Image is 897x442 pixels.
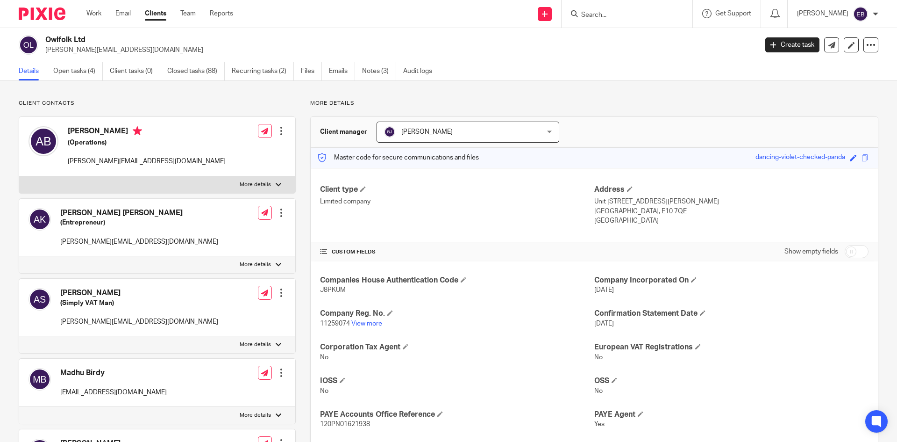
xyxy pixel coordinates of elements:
[133,126,142,136] i: Primary
[28,126,58,156] img: svg%3E
[45,45,751,55] p: [PERSON_NAME][EMAIL_ADDRESS][DOMAIN_NAME]
[594,216,869,225] p: [GEOGRAPHIC_DATA]
[60,208,218,218] h4: [PERSON_NAME] [PERSON_NAME]
[320,354,328,361] span: No
[403,62,439,80] a: Audit logs
[310,100,878,107] p: More details
[853,7,868,22] img: svg%3E
[320,197,594,206] p: Limited company
[19,7,65,20] img: Pixie
[210,9,233,18] a: Reports
[320,287,346,293] span: J8PKUM
[594,185,869,195] h4: Address
[318,153,479,162] p: Master code for secure communications and files
[86,9,101,18] a: Work
[594,320,614,327] span: [DATE]
[594,388,603,394] span: No
[594,376,869,386] h4: OSS
[351,320,382,327] a: View more
[320,320,350,327] span: 11259074
[19,35,38,55] img: svg%3E
[362,62,396,80] a: Notes (3)
[320,342,594,352] h4: Corporation Tax Agent
[320,388,328,394] span: No
[60,218,218,227] h5: (Entrepreneur)
[68,126,226,138] h4: [PERSON_NAME]
[329,62,355,80] a: Emails
[240,412,271,419] p: More details
[60,288,218,298] h4: [PERSON_NAME]
[60,317,218,326] p: [PERSON_NAME][EMAIL_ADDRESS][DOMAIN_NAME]
[755,152,845,163] div: dancing-violet-checked-panda
[19,62,46,80] a: Details
[110,62,160,80] a: Client tasks (0)
[180,9,196,18] a: Team
[320,376,594,386] h4: IOSS
[320,185,594,195] h4: Client type
[401,129,453,135] span: [PERSON_NAME]
[28,368,51,391] img: svg%3E
[232,62,294,80] a: Recurring tasks (2)
[320,309,594,319] h4: Company Reg. No.
[115,9,131,18] a: Email
[715,10,751,17] span: Get Support
[320,275,594,285] h4: Companies House Authentication Code
[240,341,271,348] p: More details
[60,388,167,397] p: [EMAIL_ADDRESS][DOMAIN_NAME]
[384,126,395,138] img: svg%3E
[145,9,166,18] a: Clients
[240,181,271,188] p: More details
[320,127,367,137] h3: Client manager
[320,421,370,428] span: 120PN01621938
[594,342,869,352] h4: European VAT Registrations
[797,9,848,18] p: [PERSON_NAME]
[594,275,869,285] h4: Company Incorporated On
[53,62,103,80] a: Open tasks (4)
[240,261,271,268] p: More details
[167,62,225,80] a: Closed tasks (88)
[45,35,610,45] h2: Owlfolk Ltd
[60,298,218,308] h5: (Simply VAT Man)
[594,287,614,293] span: [DATE]
[60,368,167,378] h4: Madhu Birdy
[594,309,869,319] h4: Confirmation Statement Date
[28,288,51,311] img: svg%3E
[594,354,603,361] span: No
[320,248,594,256] h4: CUSTOM FIELDS
[594,421,605,428] span: Yes
[784,247,838,256] label: Show empty fields
[594,197,869,206] p: Unit [STREET_ADDRESS][PERSON_NAME]
[28,208,51,231] img: svg%3E
[19,100,296,107] p: Client contacts
[594,410,869,420] h4: PAYE Agent
[594,207,869,216] p: [GEOGRAPHIC_DATA], E10 7QE
[301,62,322,80] a: Files
[68,157,226,166] p: [PERSON_NAME][EMAIL_ADDRESS][DOMAIN_NAME]
[765,37,819,52] a: Create task
[580,11,664,20] input: Search
[320,410,594,420] h4: PAYE Accounts Office Reference
[68,138,226,147] h5: (Operations)
[60,237,218,246] p: [PERSON_NAME][EMAIL_ADDRESS][DOMAIN_NAME]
